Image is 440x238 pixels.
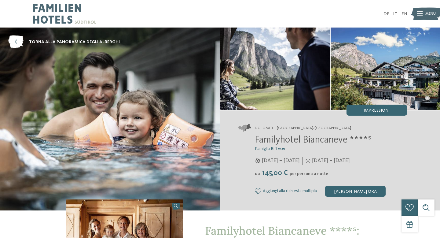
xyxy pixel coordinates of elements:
span: 145,00 € [261,169,289,177]
div: [PERSON_NAME] ora [325,186,386,197]
span: Famiglia Riffeser [255,147,286,151]
span: per persona a notte [290,172,328,176]
i: Orari d'apertura inverno [255,158,261,163]
span: torna alla panoramica degli alberghi [29,39,120,45]
span: da [255,172,260,176]
a: DE [383,12,389,16]
span: Aggiungi alla richiesta multipla [263,189,317,194]
span: Menu [425,11,436,17]
img: Il nostro family hotel a Selva: una vacanza da favola [220,28,330,110]
span: Dolomiti – [GEOGRAPHIC_DATA]/[GEOGRAPHIC_DATA] [255,125,351,131]
i: Orari d'apertura estate [306,158,310,163]
a: torna alla panoramica degli alberghi [8,36,120,48]
span: Impressioni [364,108,390,113]
span: [DATE] – [DATE] [312,157,350,165]
span: Familyhotel Biancaneve ****ˢ [255,135,372,145]
a: EN [402,12,407,16]
span: [DATE] – [DATE] [262,157,300,165]
a: IT [393,12,397,16]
